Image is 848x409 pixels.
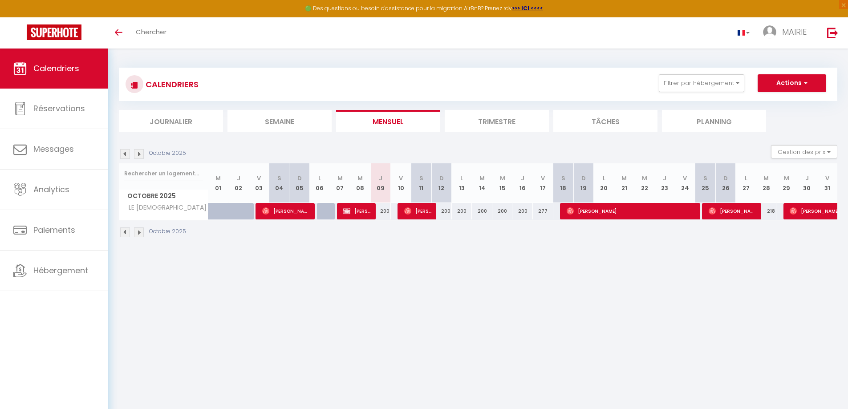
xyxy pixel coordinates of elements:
[782,26,807,37] span: MAIRIE
[33,103,85,114] span: Réservations
[228,163,249,203] th: 02
[723,174,728,182] abbr: D
[763,174,769,182] abbr: M
[479,174,485,182] abbr: M
[715,163,736,203] th: 26
[573,163,594,203] th: 19
[149,227,186,236] p: Octobre 2025
[614,163,634,203] th: 21
[124,166,203,182] input: Rechercher un logement...
[512,163,533,203] th: 16
[136,27,166,36] span: Chercher
[121,203,209,213] span: LE [DEMOGRAPHIC_DATA]
[756,163,777,203] th: 28
[642,174,647,182] abbr: M
[621,174,627,182] abbr: M
[756,203,777,219] div: 218
[277,174,281,182] abbr: S
[27,24,81,40] img: Super Booking
[337,174,343,182] abbr: M
[370,163,391,203] th: 09
[431,203,452,219] div: 200
[655,163,675,203] th: 23
[129,17,173,49] a: Chercher
[297,174,302,182] abbr: D
[745,174,747,182] abbr: L
[553,163,574,203] th: 18
[318,174,321,182] abbr: L
[439,174,444,182] abbr: D
[249,163,269,203] th: 03
[257,174,261,182] abbr: V
[634,163,655,203] th: 22
[703,174,707,182] abbr: S
[763,25,776,39] img: ...
[33,224,75,235] span: Paiements
[452,203,472,219] div: 200
[797,163,817,203] th: 30
[149,149,186,158] p: Octobre 2025
[330,163,350,203] th: 07
[695,163,716,203] th: 25
[533,163,553,203] th: 17
[659,74,744,92] button: Filtrer par hébergement
[553,110,657,132] li: Tâches
[603,174,605,182] abbr: L
[411,163,431,203] th: 11
[784,174,789,182] abbr: M
[561,174,565,182] abbr: S
[309,163,330,203] th: 06
[119,190,208,202] span: Octobre 2025
[472,203,492,219] div: 200
[675,163,695,203] th: 24
[119,110,223,132] li: Journalier
[431,163,452,203] th: 12
[736,163,756,203] th: 27
[758,74,826,92] button: Actions
[533,203,553,219] div: 277
[541,174,545,182] abbr: V
[269,163,289,203] th: 04
[825,174,829,182] abbr: V
[237,174,240,182] abbr: J
[756,17,818,49] a: ... MAIRIE
[663,174,666,182] abbr: J
[512,203,533,219] div: 200
[208,163,229,203] th: 01
[776,163,797,203] th: 29
[492,203,513,219] div: 200
[460,174,463,182] abbr: L
[343,202,370,219] span: [PERSON_NAME]
[336,110,440,132] li: Mensuel
[370,203,391,219] div: 200
[521,174,524,182] abbr: J
[452,163,472,203] th: 13
[357,174,363,182] abbr: M
[379,174,382,182] abbr: J
[771,145,837,158] button: Gestion des prix
[391,163,411,203] th: 10
[512,4,543,12] a: >>> ICI <<<<
[594,163,614,203] th: 20
[709,202,756,219] span: [PERSON_NAME]
[683,174,687,182] abbr: V
[33,184,69,195] span: Analytics
[33,265,88,276] span: Hébergement
[262,202,310,219] span: [PERSON_NAME]
[445,110,549,132] li: Trimestre
[827,27,838,38] img: logout
[500,174,505,182] abbr: M
[404,202,431,219] span: [PERSON_NAME]
[33,143,74,154] span: Messages
[143,74,199,94] h3: CALENDRIERS
[399,174,403,182] abbr: V
[472,163,492,203] th: 14
[581,174,586,182] abbr: D
[805,174,809,182] abbr: J
[33,63,79,74] span: Calendriers
[567,202,696,219] span: [PERSON_NAME]
[350,163,371,203] th: 08
[289,163,310,203] th: 05
[492,163,513,203] th: 15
